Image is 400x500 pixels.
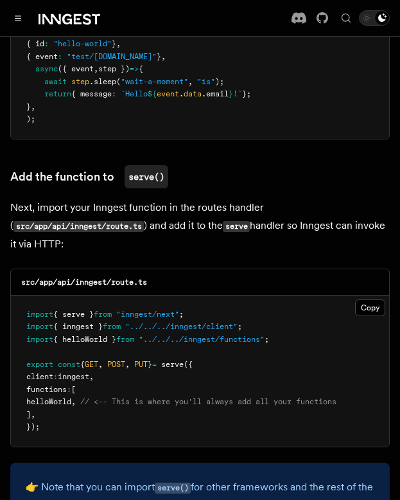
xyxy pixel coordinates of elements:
span: await [44,77,67,86]
span: , [89,372,94,381]
span: "test/[DOMAIN_NAME]" [67,52,157,61]
span: inngest [58,372,89,381]
span: , [188,77,193,86]
a: serve() [155,481,191,493]
span: , [125,360,130,369]
span: client [26,372,53,381]
span: : [44,39,49,48]
span: POST [107,360,125,369]
span: step }) [98,64,130,73]
span: , [98,360,103,369]
span: , [71,397,76,406]
button: Toggle dark mode [359,10,390,26]
span: , [31,102,35,111]
span: } [112,39,116,48]
span: { message [71,89,112,98]
span: "../../../inngest/client" [125,322,238,331]
span: ${ [148,89,157,98]
span: ({ event [58,64,94,73]
code: serve [223,221,250,232]
span: { serve } [53,310,94,319]
span: ({ [184,360,193,369]
span: PUT [134,360,148,369]
span: import [26,335,53,344]
span: const [58,360,80,369]
span: ; [265,335,269,344]
span: !` [233,89,242,98]
span: import [26,322,53,331]
code: src/app/api/inngest/route.ts [21,278,147,287]
span: => [130,64,139,73]
span: serve [161,360,184,369]
span: event [157,89,179,98]
a: Add the function toserve() [10,165,168,188]
span: // <-- This is where you'll always add all your functions [80,397,336,406]
span: functions [26,385,67,394]
span: ; [238,322,242,331]
span: .sleep [89,77,116,86]
span: from [103,322,121,331]
span: } [26,102,31,111]
span: }; [242,89,251,98]
span: } [229,89,233,98]
span: : [53,372,58,381]
button: Copy [355,299,385,316]
button: Toggle navigation [10,10,26,26]
span: ); [215,77,224,86]
span: `Hello [121,89,148,98]
span: }); [26,422,40,431]
span: data [184,89,202,98]
code: serve() [155,483,191,494]
span: step [71,77,89,86]
span: "../../../inngest/functions" [139,335,265,344]
span: , [116,39,121,48]
span: { [80,360,85,369]
span: "wait-a-moment" [121,77,188,86]
span: , [94,64,98,73]
span: { event [26,52,58,61]
span: import [26,310,53,319]
code: src/app/api/inngest/route.ts [13,221,144,232]
span: , [31,410,35,419]
span: { [139,64,143,73]
span: "hello-world" [53,39,112,48]
span: { helloWorld } [53,335,116,344]
span: return [44,89,71,98]
span: ; [179,310,184,319]
span: , [161,52,166,61]
span: "1s" [197,77,215,86]
span: "inngest/next" [116,310,179,319]
span: : [67,385,71,394]
span: } [148,360,152,369]
span: ( [116,77,121,86]
span: from [94,310,112,319]
p: Next, import your Inngest function in the routes handler ( ) and add it to the handler so Inngest... [10,199,390,253]
span: from [116,335,134,344]
span: helloWorld [26,397,71,406]
span: export [26,360,53,369]
button: Find something... [338,10,354,26]
span: ] [26,410,31,419]
span: { id [26,39,44,48]
code: serve() [125,165,168,188]
span: = [152,360,157,369]
span: async [35,64,58,73]
span: .email [202,89,229,98]
span: GET [85,360,98,369]
span: ); [26,114,35,123]
span: . [179,89,184,98]
span: } [157,52,161,61]
span: : [58,52,62,61]
span: [ [71,385,76,394]
span: : [112,89,116,98]
span: { inngest } [53,322,103,331]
